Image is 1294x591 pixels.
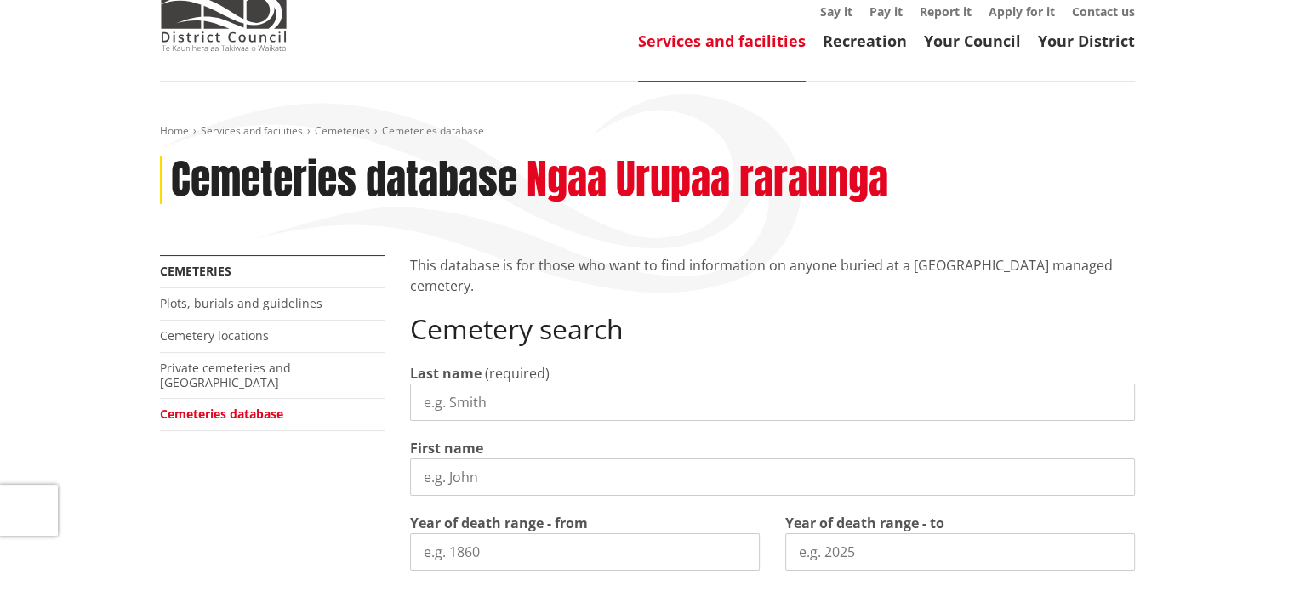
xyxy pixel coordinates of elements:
h2: Cemetery search [410,313,1135,345]
a: Cemeteries [160,263,231,279]
a: Recreation [823,31,907,51]
nav: breadcrumb [160,124,1135,139]
a: Your District [1038,31,1135,51]
input: e.g. 2025 [785,533,1135,571]
span: (required) [485,364,550,383]
label: Year of death range - from [410,513,588,533]
a: Your Council [924,31,1021,51]
a: Services and facilities [638,31,806,51]
p: This database is for those who want to find information on anyone buried at a [GEOGRAPHIC_DATA] m... [410,255,1135,296]
label: First name [410,438,483,458]
a: Services and facilities [201,123,303,138]
a: Private cemeteries and [GEOGRAPHIC_DATA] [160,360,291,390]
h2: Ngaa Urupaa raraunga [527,156,888,205]
label: Last name [410,363,482,384]
input: e.g. John [410,458,1135,496]
a: Home [160,123,189,138]
a: Report it [920,3,972,20]
a: Apply for it [989,3,1055,20]
a: Cemeteries [315,123,370,138]
a: Cemetery locations [160,327,269,344]
a: Contact us [1072,3,1135,20]
a: Say it [820,3,852,20]
a: Cemeteries database [160,406,283,422]
input: e.g. Smith [410,384,1135,421]
label: Year of death range - to [785,513,944,533]
iframe: Messenger Launcher [1216,520,1277,581]
span: Cemeteries database [382,123,484,138]
h1: Cemeteries database [171,156,517,205]
a: Pay it [869,3,903,20]
input: e.g. 1860 [410,533,760,571]
a: Plots, burials and guidelines [160,295,322,311]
